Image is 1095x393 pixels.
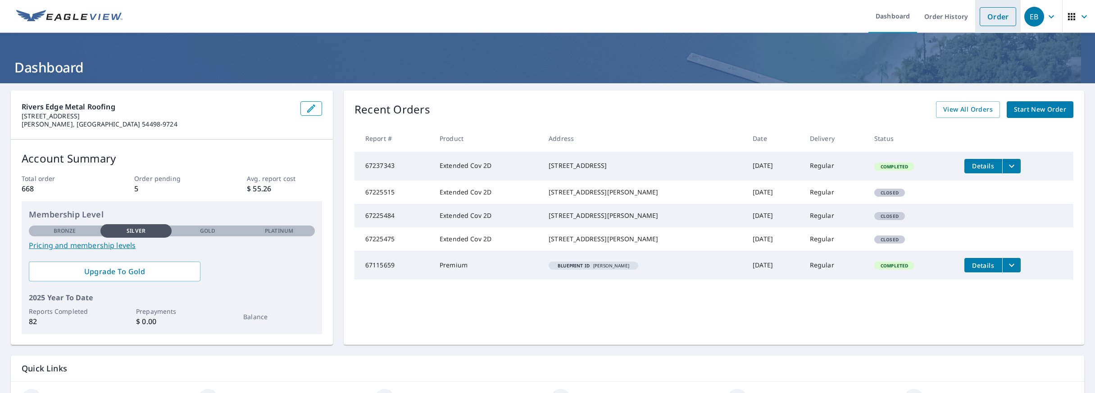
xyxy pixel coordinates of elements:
span: Upgrade To Gold [36,267,193,276]
td: [DATE] [745,152,803,181]
p: Bronze [54,227,76,235]
p: [PERSON_NAME], [GEOGRAPHIC_DATA] 54498-9724 [22,120,293,128]
th: Delivery [803,125,867,152]
th: Address [541,125,745,152]
span: Closed [875,236,904,243]
a: Start New Order [1007,101,1073,118]
td: 67225475 [354,227,432,251]
div: [STREET_ADDRESS][PERSON_NAME] [549,188,738,197]
button: filesDropdownBtn-67115659 [1002,258,1021,272]
p: Balance [243,312,315,321]
p: 668 [22,183,97,194]
p: Quick Links [22,363,1073,374]
td: 67115659 [354,251,432,280]
p: Avg. report cost [247,174,322,183]
td: [DATE] [745,181,803,204]
p: Prepayments [136,307,208,316]
td: Regular [803,227,867,251]
div: [STREET_ADDRESS][PERSON_NAME] [549,211,738,220]
td: [DATE] [745,251,803,280]
th: Date [745,125,803,152]
a: View All Orders [936,101,1000,118]
th: Status [867,125,957,152]
a: Pricing and membership levels [29,240,315,251]
p: [STREET_ADDRESS] [22,112,293,120]
td: Extended Cov 2D [432,227,541,251]
a: Order [980,7,1016,26]
span: Closed [875,190,904,196]
em: Blueprint ID [558,263,590,268]
div: [STREET_ADDRESS] [549,161,738,170]
span: Completed [875,163,913,170]
img: EV Logo [16,10,123,23]
td: Premium [432,251,541,280]
p: $ 0.00 [136,316,208,327]
p: Order pending [134,174,209,183]
th: Report # [354,125,432,152]
td: Extended Cov 2D [432,204,541,227]
td: Regular [803,152,867,181]
p: 2025 Year To Date [29,292,315,303]
td: Regular [803,251,867,280]
p: Recent Orders [354,101,430,118]
td: Extended Cov 2D [432,181,541,204]
a: Upgrade To Gold [29,262,200,281]
td: 67225484 [354,204,432,227]
span: Completed [875,262,913,269]
h1: Dashboard [11,58,1084,77]
td: [DATE] [745,204,803,227]
p: Platinum [265,227,293,235]
p: Account Summary [22,150,322,167]
span: View All Orders [943,104,993,115]
p: 82 [29,316,100,327]
span: [PERSON_NAME] [552,263,635,268]
span: Start New Order [1014,104,1066,115]
p: Reports Completed [29,307,100,316]
p: Membership Level [29,208,315,221]
div: EB [1024,7,1044,27]
button: filesDropdownBtn-67237343 [1002,159,1021,173]
p: Silver [127,227,145,235]
p: 5 [134,183,209,194]
button: detailsBtn-67237343 [964,159,1002,173]
td: Extended Cov 2D [432,152,541,181]
td: Regular [803,204,867,227]
span: Details [970,162,997,170]
td: 67225515 [354,181,432,204]
td: 67237343 [354,152,432,181]
div: [STREET_ADDRESS][PERSON_NAME] [549,235,738,244]
p: Gold [200,227,215,235]
th: Product [432,125,541,152]
td: Regular [803,181,867,204]
p: Total order [22,174,97,183]
span: Details [970,261,997,270]
span: Closed [875,213,904,219]
p: Rivers Edge Metal Roofing [22,101,293,112]
td: [DATE] [745,227,803,251]
button: detailsBtn-67115659 [964,258,1002,272]
p: $ 55.26 [247,183,322,194]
